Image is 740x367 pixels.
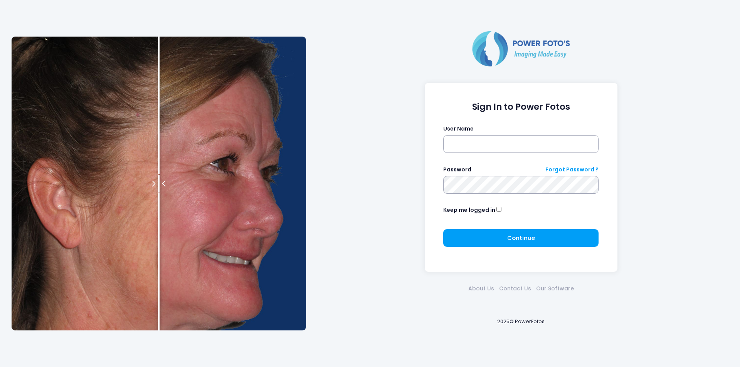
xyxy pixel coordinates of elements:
[443,166,471,174] label: Password
[443,102,599,112] h1: Sign In to Power Fotos
[443,125,474,133] label: User Name
[507,234,535,242] span: Continue
[545,166,599,174] a: Forgot Password ?
[466,285,496,293] a: About Us
[496,285,533,293] a: Contact Us
[533,285,576,293] a: Our Software
[443,229,599,247] button: Continue
[469,29,573,68] img: Logo
[443,206,495,214] label: Keep me logged in
[313,305,728,338] div: 2025© PowerFotos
